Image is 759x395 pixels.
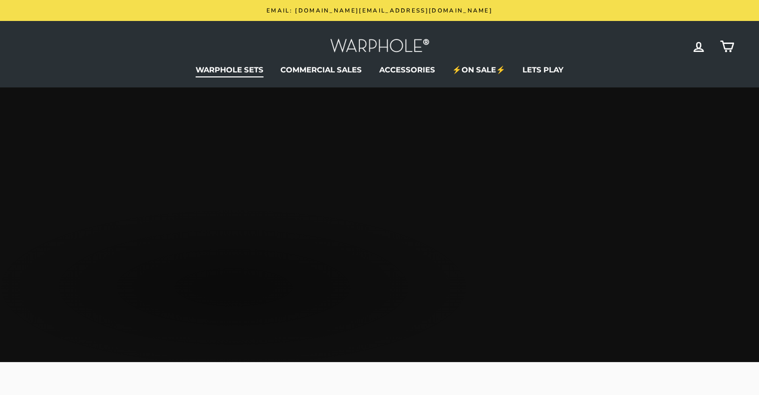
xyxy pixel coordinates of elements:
a: ⚡ON SALE⚡ [445,62,513,77]
img: Warphole [330,36,430,57]
span: Email: [DOMAIN_NAME][EMAIL_ADDRESS][DOMAIN_NAME] [266,6,493,14]
a: WARPHOLE SETS [188,62,271,77]
a: Email: [DOMAIN_NAME][EMAIL_ADDRESS][DOMAIN_NAME] [28,5,732,16]
a: LETS PLAY [515,62,571,77]
a: ACCESSORIES [372,62,443,77]
a: COMMERCIAL SALES [273,62,369,77]
ul: Primary [25,62,734,77]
